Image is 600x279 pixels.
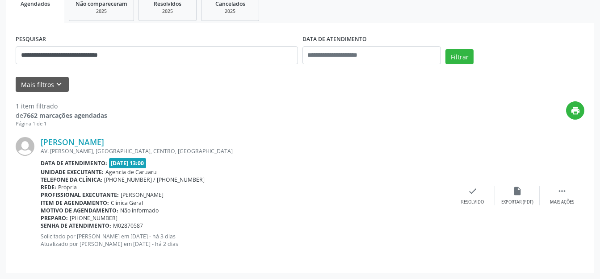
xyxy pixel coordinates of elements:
[41,222,111,229] b: Senha de atendimento:
[461,199,484,205] div: Resolvido
[113,222,143,229] span: M02870587
[76,8,127,15] div: 2025
[571,106,580,116] i: print
[145,8,190,15] div: 2025
[111,199,143,207] span: Clinica Geral
[23,111,107,120] strong: 7662 marcações agendadas
[41,207,118,214] b: Motivo de agendamento:
[16,111,107,120] div: de
[512,186,522,196] i: insert_drive_file
[41,233,450,248] p: Solicitado por [PERSON_NAME] em [DATE] - há 3 dias Atualizado por [PERSON_NAME] em [DATE] - há 2 ...
[550,199,574,205] div: Mais ações
[54,79,64,89] i: keyboard_arrow_down
[557,186,567,196] i: 
[41,159,107,167] b: Data de atendimento:
[70,214,117,222] span: [PHONE_NUMBER]
[121,191,164,199] span: [PERSON_NAME]
[16,77,69,92] button: Mais filtroskeyboard_arrow_down
[105,168,157,176] span: Agencia de Caruaru
[16,137,34,156] img: img
[109,158,147,168] span: [DATE] 13:00
[445,49,474,64] button: Filtrar
[468,186,478,196] i: check
[16,33,46,46] label: PESQUISAR
[16,120,107,128] div: Página 1 de 1
[120,207,159,214] span: Não informado
[58,183,77,191] span: Própria
[208,8,252,15] div: 2025
[41,183,56,191] b: Rede:
[41,191,119,199] b: Profissional executante:
[41,199,109,207] b: Item de agendamento:
[104,176,205,183] span: [PHONE_NUMBER] / [PHONE_NUMBER]
[501,199,533,205] div: Exportar (PDF)
[41,147,450,155] div: AV. [PERSON_NAME], [GEOGRAPHIC_DATA], CENTRO, [GEOGRAPHIC_DATA]
[41,168,104,176] b: Unidade executante:
[41,214,68,222] b: Preparo:
[302,33,367,46] label: DATA DE ATENDIMENTO
[566,101,584,120] button: print
[41,176,102,183] b: Telefone da clínica:
[41,137,104,147] a: [PERSON_NAME]
[16,101,107,111] div: 1 item filtrado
